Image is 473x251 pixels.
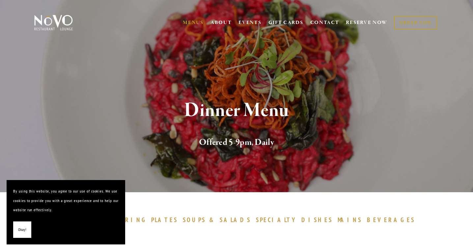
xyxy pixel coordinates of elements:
a: CONTACT [310,16,339,29]
h1: Dinner Menu [45,100,428,121]
span: MAINS [338,216,362,224]
a: ORDER NOW [394,16,437,30]
a: EVENTS [238,19,261,26]
a: GIFT CARDS [268,16,303,29]
span: SHARING [108,216,148,224]
a: MENUS [183,19,204,26]
a: SPECIALTYDISHES [256,216,336,224]
a: ABOUT [210,19,232,26]
span: DISHES [301,216,333,224]
a: BEVERAGES [367,216,418,224]
span: Okay! [18,225,26,235]
span: SALADS [220,216,251,224]
span: SPECIALTY [256,216,298,224]
span: BEVERAGES [367,216,415,224]
span: & [209,216,216,224]
a: RESERVE NOW [346,16,387,29]
a: MAINS [338,216,366,224]
section: Cookie banner [7,180,125,244]
button: Okay! [13,221,31,238]
span: SOUPS [183,216,206,224]
p: By using this website, you agree to our use of cookies. We use cookies to provide you with a grea... [13,187,119,215]
span: PLATES [151,216,178,224]
a: SHARINGPLATES [108,216,181,224]
a: SOUPS&SALADS [183,216,254,224]
h2: Offered 5-9pm, Daily [45,136,428,149]
img: Novo Restaurant &amp; Lounge [33,14,74,31]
